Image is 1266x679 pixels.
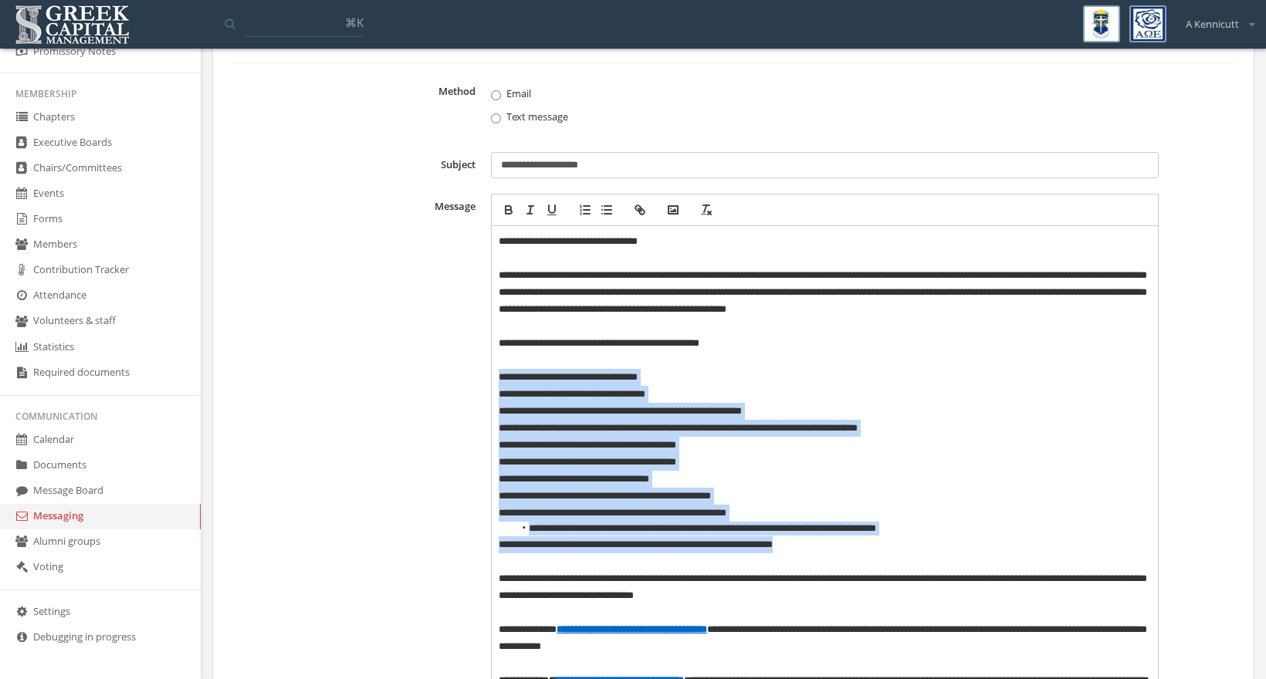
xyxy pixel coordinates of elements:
input: Email [491,90,501,100]
label: Text message [491,110,1092,125]
span: A Kennicutt [1186,17,1239,32]
label: Subject [232,152,483,178]
div: A Kennicutt [1176,5,1254,32]
input: Text message [491,113,501,123]
span: ⌘K [345,15,364,30]
label: Email [491,86,1092,102]
label: Method [232,79,483,137]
